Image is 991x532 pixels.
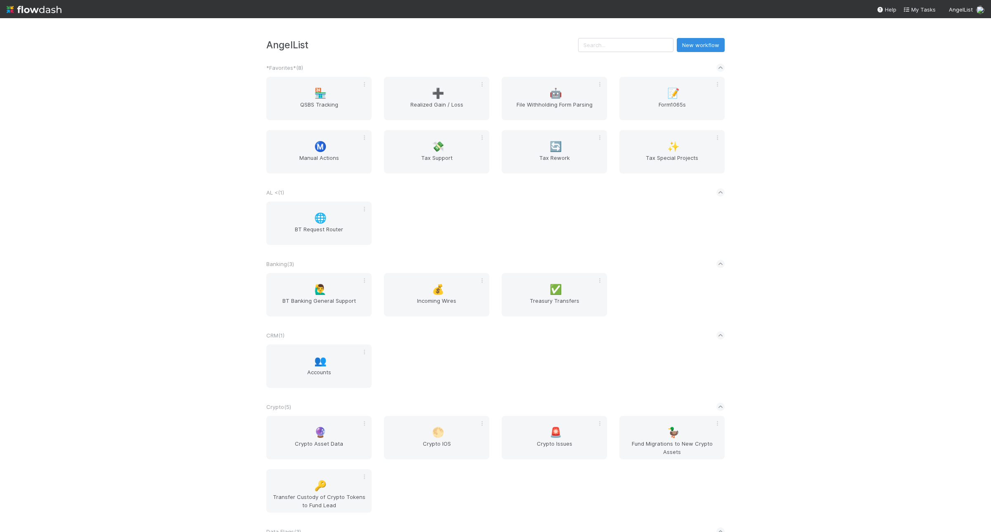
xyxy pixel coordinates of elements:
a: ✅Treasury Transfers [502,273,607,316]
h3: AngelList [266,39,578,50]
span: 🦆 [667,427,680,438]
a: 🦆Fund Migrations to New Crypto Assets [619,416,725,459]
span: Tax Special Projects [623,154,721,170]
a: 🤖File Withholding Form Parsing [502,77,607,120]
span: 💰 [432,284,444,295]
span: Incoming Wires [387,297,486,313]
span: 🚨 [550,427,562,438]
button: New workflow [677,38,725,52]
span: Accounts [270,368,368,385]
input: Search... [578,38,673,52]
a: 🚨Crypto Issues [502,416,607,459]
span: AL < ( 1 ) [266,189,284,196]
span: Crypto IOS [387,439,486,456]
div: Help [877,5,896,14]
a: 🔑Transfer Custody of Crypto Tokens to Fund Lead [266,469,372,513]
span: 👥 [314,356,327,366]
span: Tax Rework [505,154,604,170]
a: 💰Incoming Wires [384,273,489,316]
a: Ⓜ️Manual Actions [266,130,372,173]
span: 🏪 [314,88,327,99]
span: CRM ( 1 ) [266,332,284,339]
a: 🌕Crypto IOS [384,416,489,459]
a: 💸Tax Support [384,130,489,173]
span: 🌕 [432,427,444,438]
span: Banking ( 3 ) [266,261,294,267]
span: Crypto Issues [505,439,604,456]
span: Crypto Asset Data [270,439,368,456]
span: My Tasks [903,6,936,13]
span: Manual Actions [270,154,368,170]
span: AngelList [949,6,973,13]
span: Form1065s [623,100,721,117]
a: 🌐BT Request Router [266,202,372,245]
a: 🔄Tax Rework [502,130,607,173]
span: 🌐 [314,213,327,223]
a: ✨Tax Special Projects [619,130,725,173]
span: Tax Support [387,154,486,170]
span: ✅ [550,284,562,295]
span: 🤖 [550,88,562,99]
span: Ⓜ️ [314,141,327,152]
a: 🙋‍♂️BT Banking General Support [266,273,372,316]
span: Crypto ( 5 ) [266,404,291,410]
span: 💸 [432,141,444,152]
span: 🔮 [314,427,327,438]
a: My Tasks [903,5,936,14]
a: ➕Realized Gain / Loss [384,77,489,120]
a: 🔮Crypto Asset Data [266,416,372,459]
span: Treasury Transfers [505,297,604,313]
img: avatar_04ed6c9e-3b93-401c-8c3a-8fad1b1fc72c.png [976,6,984,14]
span: BT Request Router [270,225,368,242]
span: 📝 [667,88,680,99]
span: Realized Gain / Loss [387,100,486,117]
a: 🏪QSBS Tracking [266,77,372,120]
span: 🔄 [550,141,562,152]
span: QSBS Tracking [270,100,368,117]
span: File Withholding Form Parsing [505,100,604,117]
span: *Favorites* ( 8 ) [266,64,303,71]
span: Fund Migrations to New Crypto Assets [623,439,721,456]
span: 🔑 [314,480,327,491]
span: ➕ [432,88,444,99]
a: 📝Form1065s [619,77,725,120]
a: 👥Accounts [266,344,372,388]
span: 🙋‍♂️ [314,284,327,295]
img: logo-inverted-e16ddd16eac7371096b0.svg [7,2,62,17]
span: ✨ [667,141,680,152]
span: Transfer Custody of Crypto Tokens to Fund Lead [270,493,368,509]
span: BT Banking General Support [270,297,368,313]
